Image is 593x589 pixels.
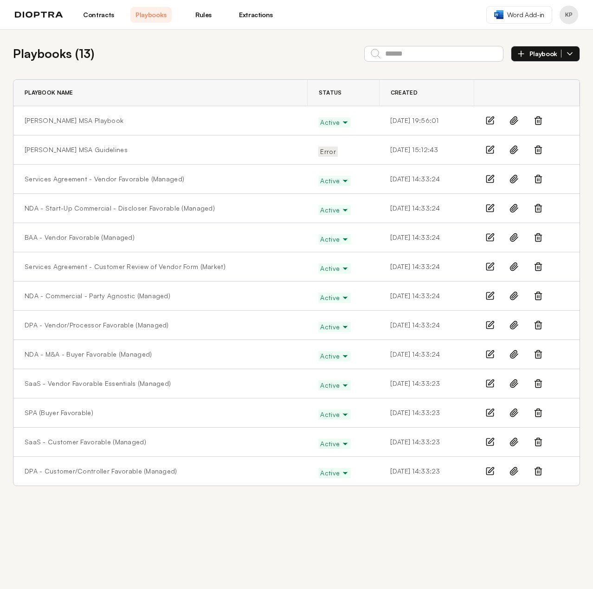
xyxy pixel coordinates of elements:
td: [DATE] 14:33:24 [379,252,474,282]
button: Playbook [511,46,580,62]
a: Playbooks [130,7,172,23]
a: Contracts [78,7,119,23]
button: Active [318,410,351,420]
button: Active [318,351,351,361]
span: Active [320,352,349,361]
span: Status [319,89,342,96]
button: Error [318,147,337,157]
a: SaaS - Vendor Favorable Essentials (Managed) [25,379,171,388]
span: Playbook Name [25,89,73,96]
img: word [494,10,503,19]
a: Services Agreement - Customer Review of Vendor Form (Market) [25,262,226,271]
a: DPA - Customer/Controller Favorable (Managed) [25,467,177,476]
span: Active [320,322,349,332]
span: Active [320,118,349,127]
button: Profile menu [560,6,578,24]
h2: Playbooks ( 13 ) [13,45,94,63]
span: Active [320,205,349,215]
td: [DATE] 14:33:23 [379,428,474,457]
a: Extractions [235,7,277,23]
button: Active [318,263,351,274]
td: [DATE] 14:33:24 [379,194,474,223]
a: [PERSON_NAME] MSA Guidelines [25,145,128,154]
span: Word Add-in [507,10,544,19]
td: [DATE] 14:33:23 [379,369,474,398]
span: Active [320,439,349,448]
button: Active [318,468,351,478]
td: [DATE] 14:33:23 [379,457,474,486]
button: Active [318,439,351,449]
button: Active [318,322,351,332]
td: [DATE] 14:33:24 [379,311,474,340]
td: [DATE] 14:33:24 [379,340,474,369]
a: NDA - M&A - Buyer Favorable (Managed) [25,350,152,359]
button: Active [318,234,351,244]
span: Active [320,381,349,390]
span: Error [320,147,335,156]
img: logo [15,12,63,18]
span: Created [391,89,418,96]
a: DPA - Vendor/Processor Favorable (Managed) [25,320,169,330]
span: Playbook [529,50,561,58]
a: NDA - Start-Up Commercial - Discloser Favorable (Managed) [25,204,215,213]
a: SaaS - Customer Favorable (Managed) [25,437,146,447]
td: [DATE] 19:56:01 [379,106,474,135]
a: BAA - Vendor Favorable (Managed) [25,233,135,242]
span: Active [320,176,349,186]
button: Active [318,293,351,303]
span: Active [320,410,349,419]
a: NDA - Commercial - Party Agnostic (Managed) [25,291,170,301]
td: [DATE] 14:33:24 [379,282,474,311]
button: Active [318,176,351,186]
button: Active [318,117,351,128]
span: Active [320,293,349,302]
td: [DATE] 14:33:24 [379,165,474,194]
a: SPA (Buyer Favorable) [25,408,93,417]
span: Active [320,468,349,478]
button: Active [318,205,351,215]
button: Active [318,380,351,391]
td: [DATE] 15:12:43 [379,135,474,165]
span: Active [320,235,349,244]
a: Word Add-in [486,6,552,24]
a: Rules [183,7,224,23]
a: Services Agreement - Vendor Favorable (Managed) [25,174,184,184]
a: [PERSON_NAME] MSA Playbook [25,116,123,125]
span: Active [320,264,349,273]
td: [DATE] 14:33:23 [379,398,474,428]
td: [DATE] 14:33:24 [379,223,474,252]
